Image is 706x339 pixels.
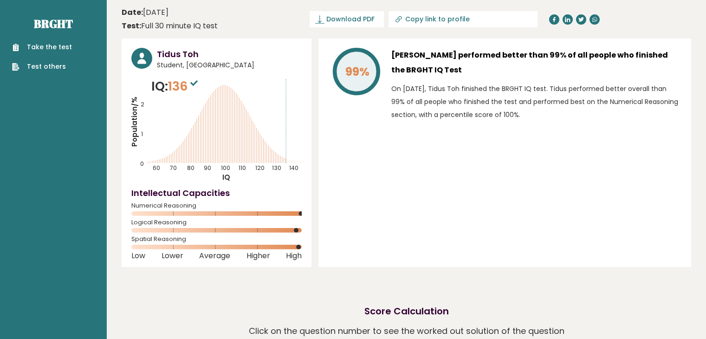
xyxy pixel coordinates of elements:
[221,164,230,172] tspan: 100
[204,164,211,172] tspan: 90
[157,60,302,70] span: Student, [GEOGRAPHIC_DATA]
[239,164,246,172] tspan: 110
[151,77,200,96] p: IQ:
[12,62,72,72] a: Test others
[153,164,161,172] tspan: 60
[170,164,177,172] tspan: 70
[199,254,230,258] span: Average
[272,164,281,172] tspan: 130
[141,100,144,108] tspan: 2
[140,160,144,168] tspan: 0
[246,254,270,258] span: Higher
[157,48,302,60] h3: Tidus Toh
[187,164,194,172] tspan: 80
[255,164,265,172] tspan: 120
[286,254,302,258] span: High
[122,20,141,31] b: Test:
[391,82,681,121] p: On [DATE], Tidus Toh finished the BRGHT IQ test. Tidus performed better overall than 99% of all p...
[310,11,384,27] a: Download PDF
[222,172,230,182] tspan: IQ
[326,14,375,24] span: Download PDF
[131,237,302,241] span: Spatial Reasoning
[168,78,200,95] span: 136
[130,97,139,147] tspan: Population/%
[122,7,168,18] time: [DATE]
[345,64,369,80] tspan: 99%
[141,130,143,138] tspan: 1
[131,187,302,199] h4: Intellectual Capacities
[122,20,218,32] div: Full 30 minute IQ test
[131,221,302,224] span: Logical Reasoning
[364,304,449,318] h2: Score Calculation
[162,254,183,258] span: Lower
[131,204,302,208] span: Numerical Reasoning
[131,254,145,258] span: Low
[289,164,298,172] tspan: 140
[12,42,72,52] a: Take the test
[391,48,681,78] h3: [PERSON_NAME] performed better than 99% of all people who finished the BRGHT IQ Test
[122,7,143,18] b: Date:
[34,16,73,31] a: Brght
